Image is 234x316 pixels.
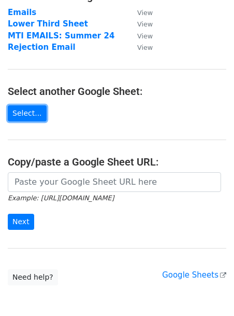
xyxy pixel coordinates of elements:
[182,266,234,316] iframe: Chat Widget
[137,44,153,51] small: View
[8,105,47,121] a: Select...
[127,31,153,40] a: View
[137,32,153,40] small: View
[8,194,114,202] small: Example: [URL][DOMAIN_NAME]
[137,9,153,17] small: View
[127,19,153,29] a: View
[127,43,153,52] a: View
[8,31,114,40] a: MTI EMAILS: Summer 24
[8,214,34,230] input: Next
[162,270,226,280] a: Google Sheets
[8,156,226,168] h4: Copy/paste a Google Sheet URL:
[8,269,58,285] a: Need help?
[137,20,153,28] small: View
[8,172,221,192] input: Paste your Google Sheet URL here
[8,85,226,98] h4: Select another Google Sheet:
[127,8,153,17] a: View
[8,43,76,52] a: Rejection Email
[8,19,88,29] a: Lower Third Sheet
[8,8,36,17] a: Emails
